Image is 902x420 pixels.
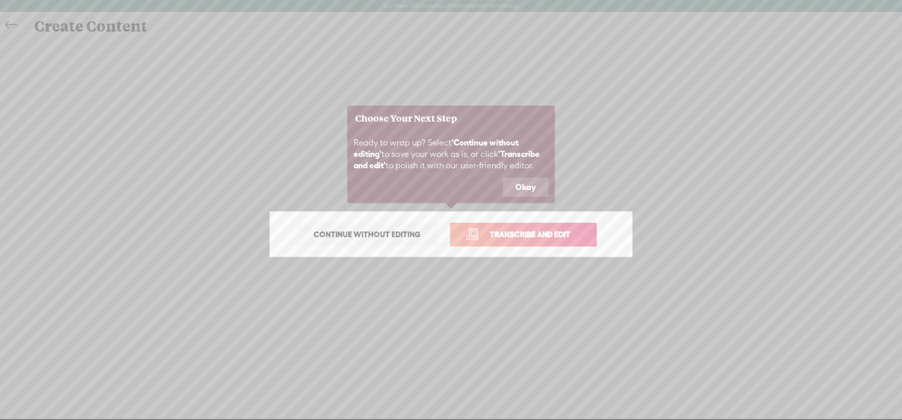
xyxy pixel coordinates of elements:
span: Transcribe and edit [479,228,581,240]
b: 'Transcribe and edit' [354,149,540,170]
span: Continue without editing [303,227,431,242]
div: Ready to wrap up? Select to save your work as is, or click to polish it with our user-friendly ed... [347,131,555,177]
h3: Choose Your Next Step [355,113,547,123]
button: Okay [503,178,548,197]
b: 'Continue without editing' [354,138,518,158]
